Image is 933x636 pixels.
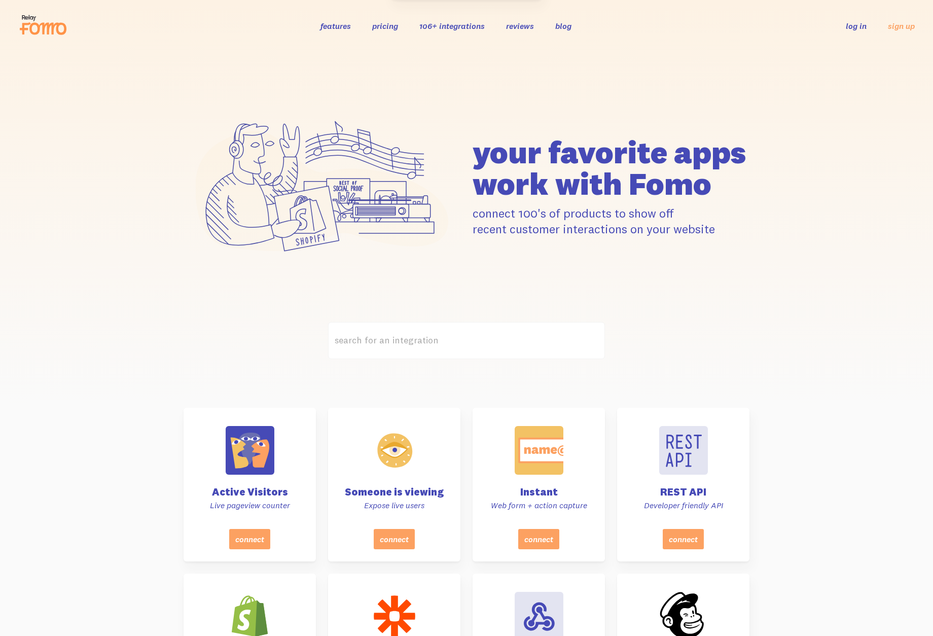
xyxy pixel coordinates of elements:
h4: REST API [629,487,737,497]
a: 106+ integrations [419,21,485,31]
button: connect [663,529,704,549]
label: search for an integration [328,322,605,359]
h4: Active Visitors [196,487,304,497]
h1: your favorite apps work with Fomo [473,136,749,199]
a: Instant Web form + action capture connect [473,408,605,561]
h4: Someone is viewing [340,487,448,497]
a: sign up [888,21,915,31]
p: Developer friendly API [629,500,737,511]
p: Web form + action capture [485,500,593,511]
h4: Instant [485,487,593,497]
button: connect [374,529,415,549]
a: Active Visitors Live pageview counter connect [184,408,316,561]
a: reviews [506,21,534,31]
button: connect [229,529,270,549]
button: connect [518,529,559,549]
a: Someone is viewing Expose live users connect [328,408,460,561]
a: REST API Developer friendly API connect [617,408,749,561]
p: Live pageview counter [196,500,304,511]
p: connect 100's of products to show off recent customer interactions on your website [473,205,749,237]
a: pricing [372,21,398,31]
p: Expose live users [340,500,448,511]
a: log in [846,21,867,31]
a: blog [555,21,571,31]
a: features [320,21,351,31]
